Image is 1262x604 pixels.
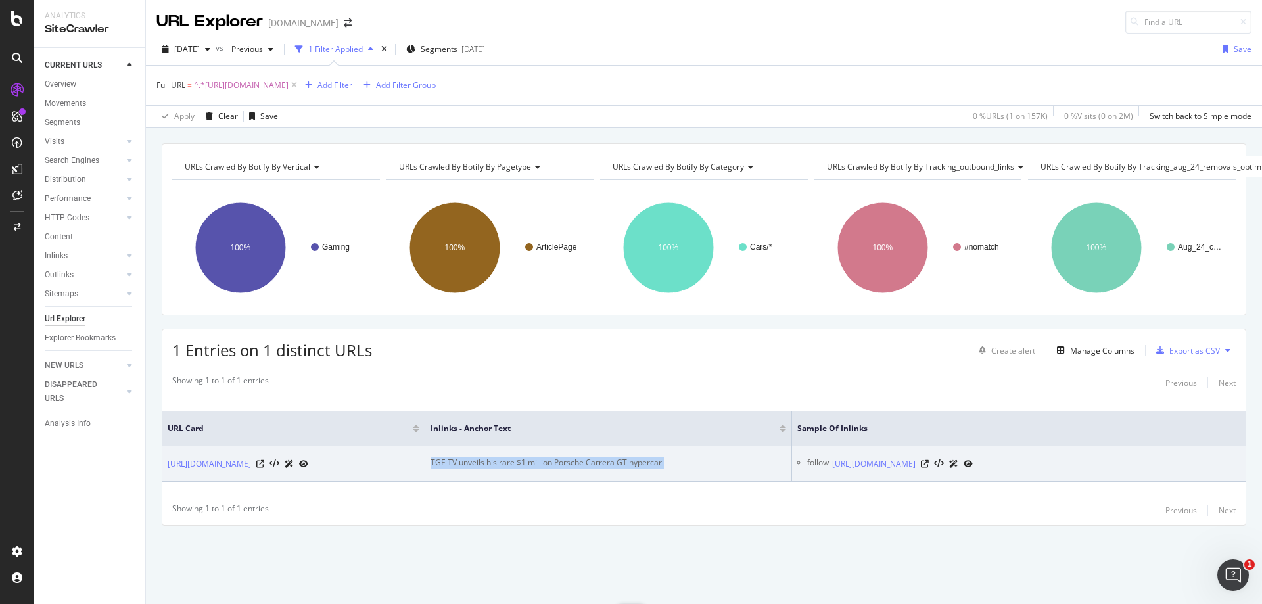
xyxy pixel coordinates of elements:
text: Cars/* [750,243,772,252]
a: Segments [45,116,136,129]
button: [DATE] [156,39,216,60]
a: AI Url Details [285,457,294,471]
button: Apply [156,106,195,127]
button: Add Filter Group [358,78,436,93]
button: Switch back to Simple mode [1144,106,1251,127]
div: 0 % Visits ( 0 on 2M ) [1064,110,1133,122]
a: URL Inspection [964,457,973,471]
span: 1 Entries on 1 distinct URLs [172,339,372,361]
div: Showing 1 to 1 of 1 entries [172,503,269,519]
div: Clear [218,110,238,122]
span: Sample of Inlinks [797,423,1221,434]
h4: URLs Crawled By Botify By tracking_outbound_links [824,156,1034,177]
div: Export as CSV [1169,345,1220,356]
a: [URL][DOMAIN_NAME] [168,457,251,471]
div: Next [1219,377,1236,388]
svg: A chart. [814,191,1022,305]
div: Overview [45,78,76,91]
div: URL Explorer [156,11,263,33]
h4: URLs Crawled By Botify By vertical [182,156,368,177]
div: Next [1219,505,1236,516]
text: 100% [231,243,251,252]
div: Performance [45,192,91,206]
text: #nomatch [964,243,999,252]
div: Showing 1 to 1 of 1 entries [172,375,269,390]
button: Save [244,106,278,127]
div: 1 Filter Applied [308,43,363,55]
text: 100% [872,243,893,252]
span: Full URL [156,80,185,91]
div: [DOMAIN_NAME] [268,16,339,30]
div: Url Explorer [45,312,85,326]
button: 1 Filter Applied [290,39,379,60]
span: URLs Crawled By Botify By vertical [185,161,310,172]
a: DISAPPEARED URLS [45,378,123,406]
span: 1 [1244,559,1255,570]
div: Sitemaps [45,287,78,301]
a: Search Engines [45,154,123,168]
text: Gaming [322,243,350,252]
text: Aug_24_c… [1178,243,1221,252]
a: Visits [45,135,123,149]
a: Url Explorer [45,312,136,326]
span: = [187,80,192,91]
div: Search Engines [45,154,99,168]
input: Find a URL [1125,11,1251,34]
span: Inlinks - Anchor Text [431,423,760,434]
svg: A chart. [1028,191,1236,305]
button: Save [1217,39,1251,60]
span: Segments [421,43,457,55]
div: Previous [1165,377,1197,388]
a: Overview [45,78,136,91]
a: Content [45,230,136,244]
div: Explorer Bookmarks [45,331,116,345]
div: NEW URLS [45,359,83,373]
a: CURRENT URLS [45,58,123,72]
button: Export as CSV [1151,340,1220,361]
text: ArticlePage [536,243,577,252]
button: View HTML Source [269,459,279,469]
div: TGE TV unveils his rare $1 million Porsche Carrera GT hypercar [431,457,786,469]
div: Save [1234,43,1251,55]
a: Explorer Bookmarks [45,331,136,345]
a: Movements [45,97,136,110]
div: [DATE] [461,43,485,55]
button: Previous [1165,375,1197,390]
div: Movements [45,97,86,110]
h4: URLs Crawled By Botify By category [610,156,796,177]
div: CURRENT URLS [45,58,102,72]
a: AI Url Details [949,457,958,471]
div: Distribution [45,173,86,187]
div: follow [807,457,829,471]
span: ^.*[URL][DOMAIN_NAME] [194,76,289,95]
a: Inlinks [45,249,123,263]
svg: A chart. [600,191,808,305]
div: Manage Columns [1070,345,1134,356]
button: Clear [200,106,238,127]
div: arrow-right-arrow-left [344,18,352,28]
svg: A chart. [386,191,594,305]
svg: A chart. [172,191,380,305]
div: SiteCrawler [45,22,135,37]
div: Create alert [991,345,1035,356]
div: Analytics [45,11,135,22]
div: Apply [174,110,195,122]
div: Segments [45,116,80,129]
div: Inlinks [45,249,68,263]
div: Outlinks [45,268,74,282]
div: DISAPPEARED URLS [45,378,111,406]
div: Switch back to Simple mode [1150,110,1251,122]
div: Content [45,230,73,244]
a: Sitemaps [45,287,123,301]
span: Previous [226,43,263,55]
span: URL Card [168,423,409,434]
button: Previous [1165,503,1197,519]
span: URLs Crawled By Botify By category [613,161,744,172]
button: Next [1219,503,1236,519]
div: times [379,43,390,56]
